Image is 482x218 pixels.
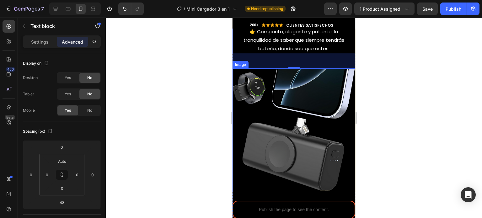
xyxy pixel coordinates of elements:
[88,170,97,179] input: 0
[440,3,467,15] button: Publish
[56,142,68,152] input: 0
[23,59,50,68] div: Display on
[87,75,92,81] span: No
[72,170,82,179] input: 0px
[23,91,34,97] div: Tablet
[87,91,92,97] span: No
[360,6,400,12] span: 1 product assigned
[56,157,68,166] input: auto
[26,170,36,179] input: 0
[23,75,38,81] div: Desktop
[5,115,15,120] div: Beta
[446,6,461,12] div: Publish
[23,108,35,113] div: Mobile
[118,3,144,15] div: Undo/Redo
[56,183,68,193] input: 0px
[30,22,84,30] p: Text block
[461,187,476,202] div: Open Intercom Messenger
[251,6,283,12] span: Need republishing
[184,6,185,12] span: /
[87,108,92,113] span: No
[56,198,68,207] input: 48
[233,18,355,218] iframe: Design area
[65,108,71,113] span: Yes
[65,75,71,81] span: Yes
[186,6,230,12] span: Mini Cargador 3 en 1
[41,5,44,13] p: 7
[62,39,83,45] p: Advanced
[42,170,52,179] input: 0px
[422,6,433,12] span: Save
[23,127,54,136] div: Spacing (px)
[31,39,49,45] p: Settings
[65,91,71,97] span: Yes
[6,67,15,72] div: 450
[3,3,47,15] button: 7
[417,3,438,15] button: Save
[354,3,415,15] button: 1 product assigned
